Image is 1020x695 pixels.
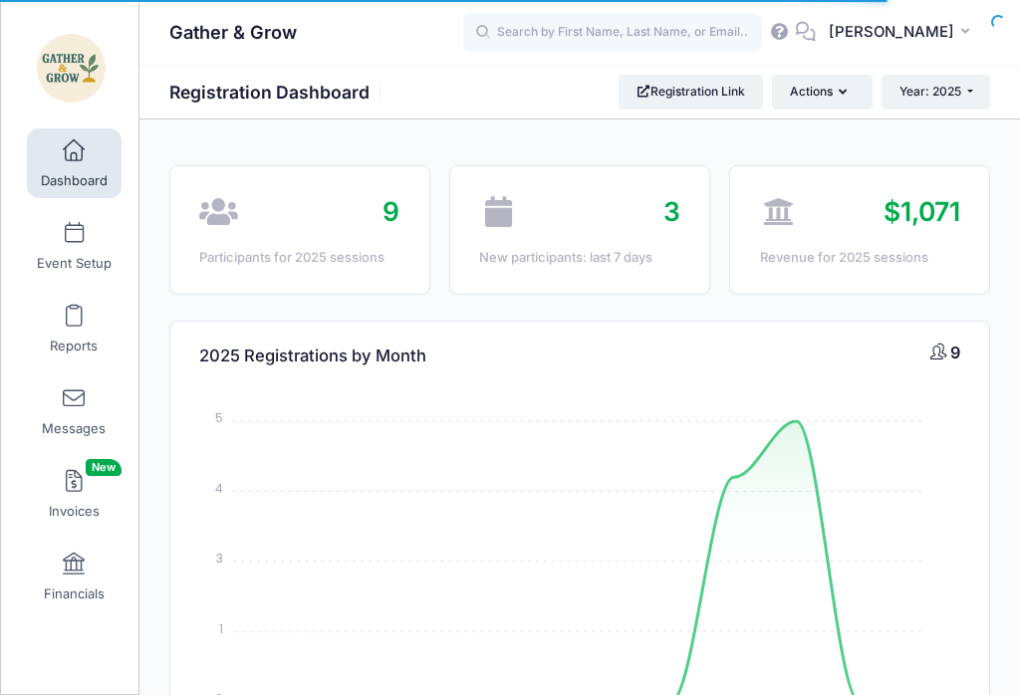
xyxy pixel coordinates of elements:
[27,294,122,363] a: Reports
[50,338,98,354] span: Reports
[882,75,990,109] button: Year: 2025
[41,172,108,189] span: Dashboard
[199,248,399,268] div: Participants for 2025 sessions
[772,75,872,109] button: Actions
[899,84,961,99] span: Year: 2025
[169,82,386,103] h1: Registration Dashboard
[1,21,140,116] a: Gather & Grow
[86,459,122,476] span: New
[950,343,960,362] span: 9
[619,75,763,109] a: Registration Link
[479,248,679,268] div: New participants: last 7 days
[169,10,297,56] h1: Gather & Grow
[27,211,122,281] a: Event Setup
[199,328,426,384] h4: 2025 Registrations by Month
[463,13,762,53] input: Search by First Name, Last Name, or Email...
[27,128,122,198] a: Dashboard
[215,479,223,496] tspan: 4
[27,376,122,446] a: Messages
[44,585,105,602] span: Financials
[382,195,399,227] span: 9
[49,503,100,520] span: Invoices
[42,420,106,437] span: Messages
[27,459,122,529] a: InvoicesNew
[884,195,960,227] span: $1,071
[829,21,954,43] span: [PERSON_NAME]
[663,195,680,227] span: 3
[219,619,223,636] tspan: 1
[816,10,990,56] button: [PERSON_NAME]
[215,409,223,426] tspan: 5
[760,248,960,268] div: Revenue for 2025 sessions
[216,550,223,567] tspan: 3
[37,255,112,272] span: Event Setup
[27,542,122,611] a: Financials
[34,31,109,106] img: Gather & Grow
